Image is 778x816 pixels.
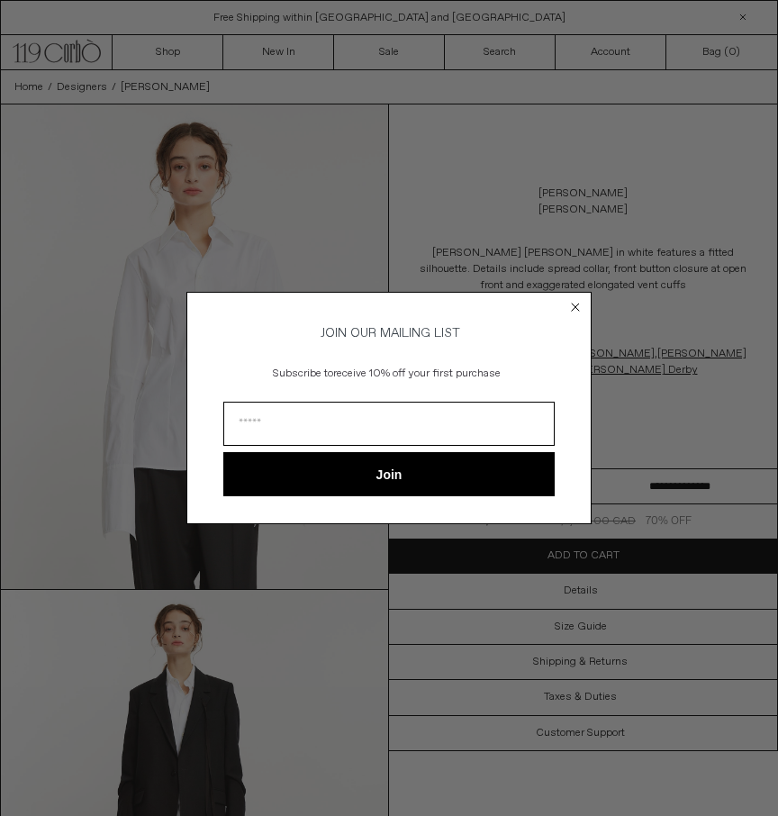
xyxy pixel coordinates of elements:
span: JOIN OUR MAILING LIST [318,325,460,341]
span: receive 10% off your first purchase [333,367,501,381]
button: Close dialog [566,298,584,316]
span: Subscribe to [273,367,333,381]
button: Join [223,452,555,496]
input: Email [223,402,555,446]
